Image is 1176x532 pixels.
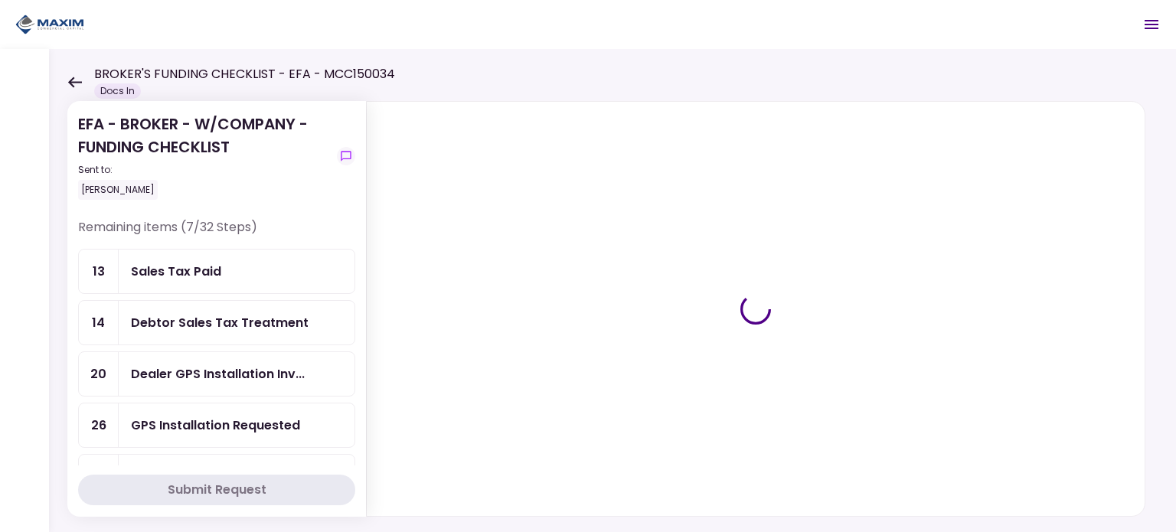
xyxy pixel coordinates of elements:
div: Dealer GPS Installation Invoice [131,364,305,383]
div: Submit Request [168,481,266,499]
div: EFA - BROKER - W/COMPANY - FUNDING CHECKLIST [78,113,331,200]
div: 26 [79,403,119,447]
div: 13 [79,250,119,293]
h1: BROKER'S FUNDING CHECKLIST - EFA - MCC150034 [94,65,395,83]
a: 13Sales Tax Paid [78,249,355,294]
button: show-messages [337,147,355,165]
div: Debtor Sales Tax Treatment [131,313,309,332]
div: Docs In [94,83,141,99]
a: 14Debtor Sales Tax Treatment [78,300,355,345]
a: 26GPS Installation Requested [78,403,355,448]
div: [PERSON_NAME] [78,180,158,200]
a: 27GPS #1 Installed & Pinged [78,454,355,499]
a: 20Dealer GPS Installation Invoice [78,351,355,397]
div: Sales Tax Paid [131,262,221,281]
div: GPS Installation Requested [131,416,300,435]
button: Submit Request [78,475,355,505]
div: 27 [79,455,119,498]
div: Remaining items (7/32 Steps) [78,218,355,249]
img: Partner icon [15,13,84,36]
div: 20 [79,352,119,396]
div: 14 [79,301,119,344]
button: Open menu [1133,6,1170,43]
div: Sent to: [78,163,331,177]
